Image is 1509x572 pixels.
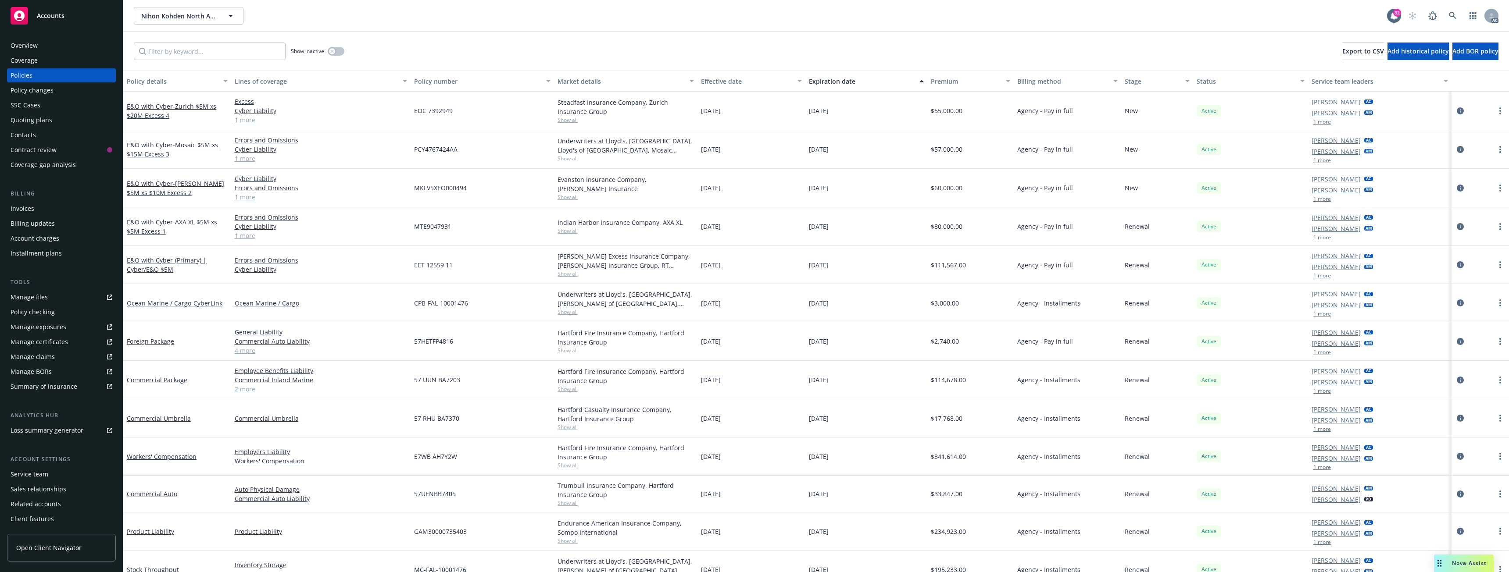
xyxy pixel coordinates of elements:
a: Quoting plans [7,113,116,127]
span: Add BOR policy [1452,47,1498,55]
span: Open Client Navigator [16,543,82,552]
div: Contract review [11,143,57,157]
a: circleInformation [1455,451,1466,462]
a: [PERSON_NAME] [1312,518,1361,527]
button: Export to CSV [1342,43,1384,60]
a: Cyber Liability [235,145,407,154]
a: more [1495,375,1505,385]
button: 1 more [1313,119,1331,124]
span: - Zurich $5M xs $20M Excess 4 [127,102,216,120]
div: Trumbull Insurance Company, Hartford Insurance Group [558,481,694,499]
button: 1 more [1313,158,1331,163]
span: Active [1200,452,1218,460]
a: [PERSON_NAME] [1312,484,1361,493]
button: 1 more [1313,235,1331,240]
a: Search [1444,7,1462,25]
span: Show all [558,193,694,201]
a: Commercial Auto [127,490,177,498]
span: Active [1200,184,1218,192]
div: Manage BORs [11,365,52,379]
div: 32 [1393,9,1401,17]
div: Quoting plans [11,113,52,127]
a: Product Liability [127,527,174,536]
a: Accounts [7,4,116,28]
span: [DATE] [701,145,721,154]
span: Show all [558,227,694,234]
div: Tools [7,278,116,287]
a: Commercial Auto Liability [235,494,407,503]
div: Hartford Fire Insurance Company, Hartford Insurance Group [558,443,694,462]
span: Active [1200,223,1218,231]
span: Agency - Pay in full [1017,183,1073,192]
a: Cyber Liability [235,106,407,115]
a: Excess [235,97,407,106]
div: Drag to move [1434,554,1445,572]
span: Renewal [1125,260,1150,270]
span: $341,614.00 [931,452,966,461]
a: Employers Liability [235,447,407,456]
a: Manage exposures [7,320,116,334]
a: Coverage gap analysis [7,158,116,172]
div: Contacts [11,128,36,142]
button: Nihon Kohden North America, Inc. [134,7,243,25]
button: Policy number [411,71,554,92]
a: more [1495,489,1505,499]
div: Policy number [414,77,541,86]
div: Coverage gap analysis [11,158,76,172]
a: [PERSON_NAME] [1312,495,1361,504]
span: - CyberLink [191,299,222,307]
a: [PERSON_NAME] [1312,339,1361,348]
a: Employee Benefits Liability [235,366,407,375]
a: E&O with Cyber [127,256,207,274]
div: Policy details [127,77,218,86]
a: Summary of insurance [7,380,116,394]
a: Switch app [1464,7,1482,25]
div: Related accounts [11,497,61,511]
a: circleInformation [1455,106,1466,116]
a: circleInformation [1455,375,1466,385]
a: Workers' Compensation [235,456,407,465]
a: Manage BORs [7,365,116,379]
a: Errors and Omissions [235,213,407,222]
span: Show all [558,537,694,544]
a: circleInformation [1455,298,1466,308]
a: Inventory Storage [235,560,407,569]
div: Effective date [701,77,792,86]
a: SSC Cases [7,98,116,112]
a: Errors and Omissions [235,183,407,192]
a: [PERSON_NAME] [1312,377,1361,387]
button: Effective date [697,71,805,92]
a: circleInformation [1455,413,1466,423]
div: Steadfast Insurance Company, Zurich Insurance Group [558,98,694,116]
span: Show all [558,270,694,277]
button: 1 more [1313,350,1331,355]
div: Premium [931,77,1000,86]
span: [DATE] [701,337,721,346]
span: Show all [558,155,694,162]
a: [PERSON_NAME] [1312,136,1361,145]
div: Manage exposures [11,320,66,334]
span: Show all [558,308,694,316]
span: Export to CSV [1342,47,1384,55]
span: Agency - Pay in full [1017,222,1073,231]
span: $55,000.00 [931,106,962,115]
span: [DATE] [701,260,721,270]
div: Lines of coverage [235,77,397,86]
div: Manage files [11,290,48,304]
div: Hartford Fire Insurance Company, Hartford Insurance Group [558,328,694,347]
span: - AXA XL $5M xs $5M Excess 1 [127,218,217,235]
span: $2,740.00 [931,337,959,346]
div: Indian Harbor Insurance Company, AXA XL [558,218,694,227]
a: Related accounts [7,497,116,511]
a: Policy changes [7,83,116,97]
button: Billing method [1014,71,1122,92]
a: Commercial Auto Liability [235,337,407,346]
span: 57HETFP4816 [414,337,453,346]
div: Account charges [11,231,59,245]
a: circleInformation [1455,259,1466,270]
a: E&O with Cyber [127,102,216,120]
span: Renewal [1125,375,1150,384]
span: Agency - Installments [1017,298,1080,308]
a: 1 more [235,115,407,124]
